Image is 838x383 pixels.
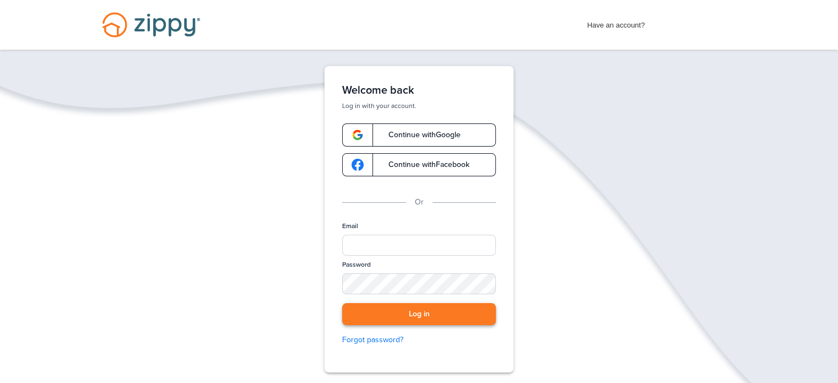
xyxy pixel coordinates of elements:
input: Password [342,273,496,294]
button: Log in [342,303,496,326]
img: google-logo [352,159,364,171]
span: Continue with Google [377,131,461,139]
span: Have an account? [587,14,645,31]
a: google-logoContinue withFacebook [342,153,496,176]
span: Continue with Facebook [377,161,469,169]
a: Forgot password? [342,334,496,346]
a: google-logoContinue withGoogle [342,123,496,147]
p: Log in with your account. [342,101,496,110]
p: Or [415,196,424,208]
input: Email [342,235,496,256]
img: google-logo [352,129,364,141]
label: Password [342,260,371,269]
label: Email [342,222,358,231]
h1: Welcome back [342,84,496,97]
